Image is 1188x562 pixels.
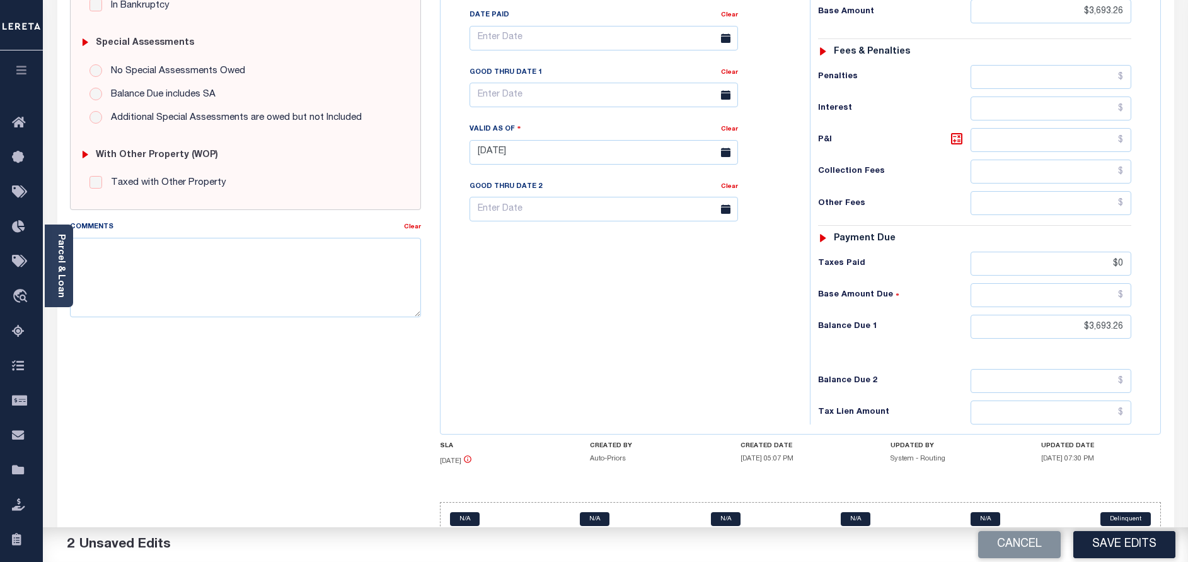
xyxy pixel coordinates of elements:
[470,10,509,21] label: Date Paid
[105,111,362,126] label: Additional Special Assessments are owed but not Included
[818,259,971,269] h6: Taxes Paid
[721,69,738,76] a: Clear
[12,289,32,305] i: travel_explore
[470,83,738,107] input: Enter Date
[818,407,971,418] h6: Tax Lien Amount
[440,458,461,465] span: [DATE]
[971,252,1131,276] input: $
[470,26,738,50] input: Enter Date
[105,88,216,102] label: Balance Due includes SA
[818,7,971,17] h6: Base Amount
[404,224,421,230] a: Clear
[818,322,971,332] h6: Balance Due 1
[971,191,1131,215] input: $
[96,150,218,161] h6: with Other Property (WOP)
[96,38,194,49] h6: Special Assessments
[1041,442,1162,450] h4: UPDATED DATE
[1100,512,1151,526] a: Delinquent
[721,184,738,190] a: Clear
[470,140,738,165] input: Enter Date
[711,512,741,526] a: N/A
[721,126,738,132] a: Clear
[818,376,971,386] h6: Balance Due 2
[971,401,1131,424] input: $
[818,290,971,300] h6: Base Amount Due
[971,160,1131,184] input: $
[440,442,560,450] h4: SLA
[818,131,971,149] h6: P&I
[834,233,896,244] h6: Payment due
[891,442,1011,450] h4: UPDATED BY
[741,442,861,450] h4: CREATED DATE
[590,455,710,463] h5: Auto-Priors
[105,176,226,190] label: Taxed with Other Property
[818,103,971,114] h6: Interest
[470,197,738,221] input: Enter Date
[741,455,861,463] h5: [DATE] 05:07 PM
[1073,531,1175,558] button: Save Edits
[978,531,1061,558] button: Cancel
[470,182,542,192] label: Good Thru Date 2
[818,167,971,177] h6: Collection Fees
[56,234,65,298] a: Parcel & Loan
[841,512,870,526] a: N/A
[470,123,521,135] label: Valid as Of
[105,64,245,79] label: No Special Assessments Owed
[891,455,1011,463] h5: System - Routing
[580,512,609,526] a: N/A
[1041,455,1162,463] h5: [DATE] 07:30 PM
[818,72,971,82] h6: Penalties
[971,65,1131,89] input: $
[971,369,1131,393] input: $
[834,47,910,57] h6: Fees & Penalties
[79,538,171,551] span: Unsaved Edits
[470,67,542,78] label: Good Thru Date 1
[450,512,480,526] a: N/A
[971,315,1131,339] input: $
[971,512,1000,526] a: N/A
[70,222,113,233] label: Comments
[67,538,74,551] span: 2
[971,283,1131,307] input: $
[971,97,1131,120] input: $
[971,128,1131,152] input: $
[721,12,738,18] a: Clear
[818,199,971,209] h6: Other Fees
[590,442,710,450] h4: CREATED BY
